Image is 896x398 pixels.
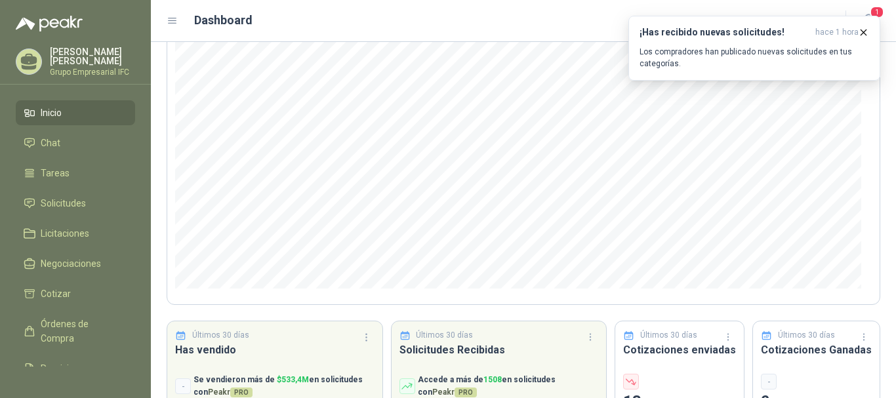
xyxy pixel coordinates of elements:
[815,27,859,38] span: hace 1 hora
[16,311,135,351] a: Órdenes de Compra
[399,342,599,358] h3: Solicitudes Recibidas
[41,287,71,301] span: Cotizar
[857,9,880,33] button: 1
[16,100,135,125] a: Inicio
[41,226,89,241] span: Licitaciones
[16,356,135,381] a: Remisiones
[194,11,253,30] h1: Dashboard
[41,361,89,376] span: Remisiones
[16,281,135,306] a: Cotizar
[230,388,253,397] span: PRO
[41,106,62,120] span: Inicio
[41,196,86,210] span: Solicitudes
[623,342,736,358] h3: Cotizaciones enviadas
[16,161,135,186] a: Tareas
[16,130,135,155] a: Chat
[41,136,60,150] span: Chat
[640,27,810,38] h3: ¡Has recibido nuevas solicitudes!
[208,388,253,397] span: Peakr
[277,375,309,384] span: $ 533,4M
[640,46,869,70] p: Los compradores han publicado nuevas solicitudes en tus categorías.
[640,329,697,342] p: Últimos 30 días
[41,166,70,180] span: Tareas
[416,329,473,342] p: Últimos 30 días
[192,329,249,342] p: Últimos 30 días
[870,6,884,18] span: 1
[16,16,83,31] img: Logo peakr
[628,16,880,81] button: ¡Has recibido nuevas solicitudes!hace 1 hora Los compradores han publicado nuevas solicitudes en ...
[455,388,477,397] span: PRO
[778,329,835,342] p: Últimos 30 días
[761,374,777,389] div: -
[50,47,135,66] p: [PERSON_NAME] [PERSON_NAME]
[761,342,872,358] h3: Cotizaciones Ganadas
[175,342,375,358] h3: Has vendido
[175,378,191,394] div: -
[41,256,101,271] span: Negociaciones
[16,251,135,276] a: Negociaciones
[50,68,135,76] p: Grupo Empresarial IFC
[41,317,123,346] span: Órdenes de Compra
[483,375,502,384] span: 1508
[16,221,135,246] a: Licitaciones
[16,191,135,216] a: Solicitudes
[432,388,477,397] span: Peakr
